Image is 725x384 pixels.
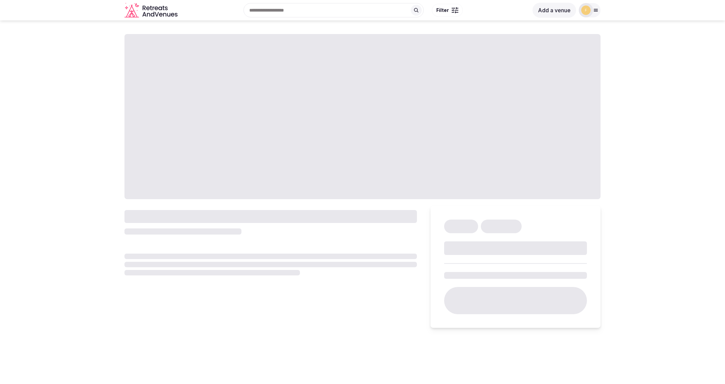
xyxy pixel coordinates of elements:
span: Filter [436,7,449,14]
a: Add a venue [533,7,576,14]
button: Filter [432,4,463,17]
img: fromsonmarkrl [581,5,591,15]
a: Visit the homepage [124,3,179,18]
button: Add a venue [533,3,576,18]
svg: Retreats and Venues company logo [124,3,179,18]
